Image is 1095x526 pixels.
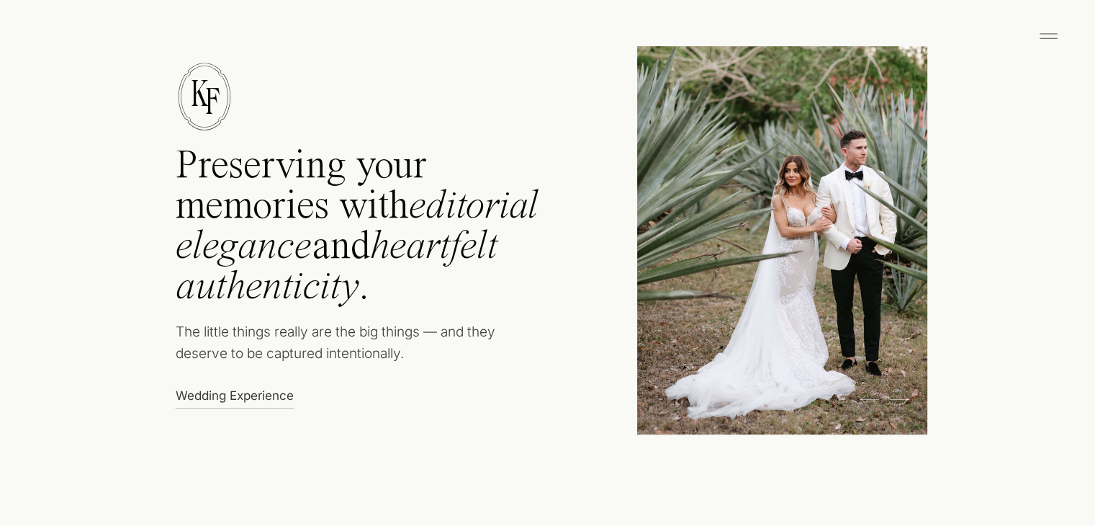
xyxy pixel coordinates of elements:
i: heartfelt authenticity [176,227,497,308]
a: K [180,75,220,112]
a: F [193,83,233,120]
h2: Preserving your memories with and . [176,146,579,318]
p: The little things really are the big things — and they deserve to be captured intentionally. [176,321,522,373]
i: editorial elegance [176,187,539,267]
a: Wedding Experience [176,387,302,402]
